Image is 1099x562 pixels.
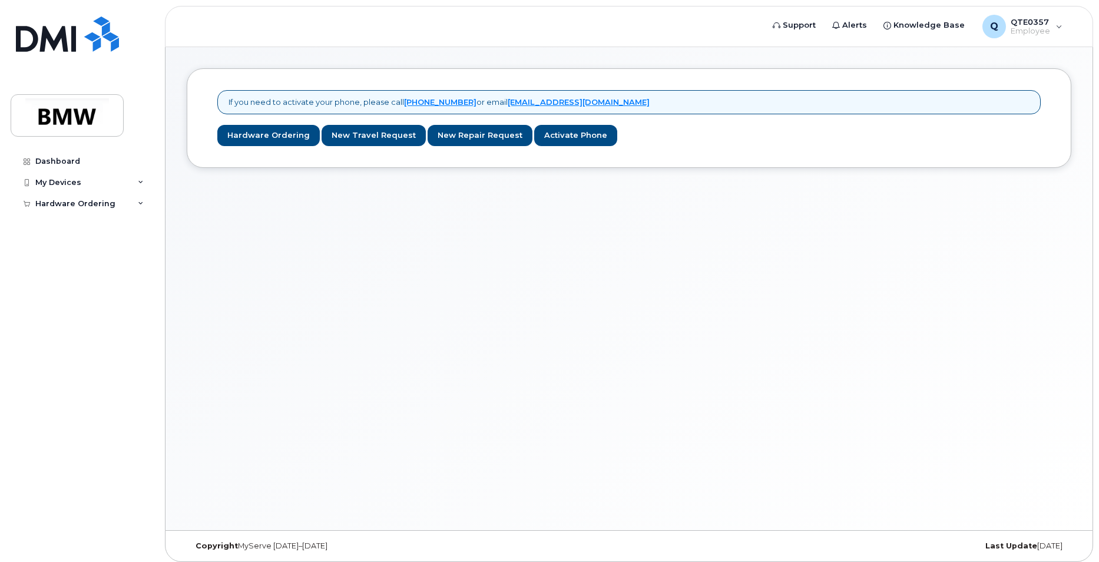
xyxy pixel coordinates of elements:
strong: Copyright [196,541,238,550]
div: MyServe [DATE]–[DATE] [187,541,482,551]
p: If you need to activate your phone, please call or email [229,97,650,108]
a: Activate Phone [534,125,617,147]
div: [DATE] [776,541,1071,551]
a: Hardware Ordering [217,125,320,147]
a: [EMAIL_ADDRESS][DOMAIN_NAME] [508,97,650,107]
a: New Travel Request [322,125,426,147]
a: [PHONE_NUMBER] [404,97,476,107]
a: New Repair Request [428,125,532,147]
strong: Last Update [985,541,1037,550]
